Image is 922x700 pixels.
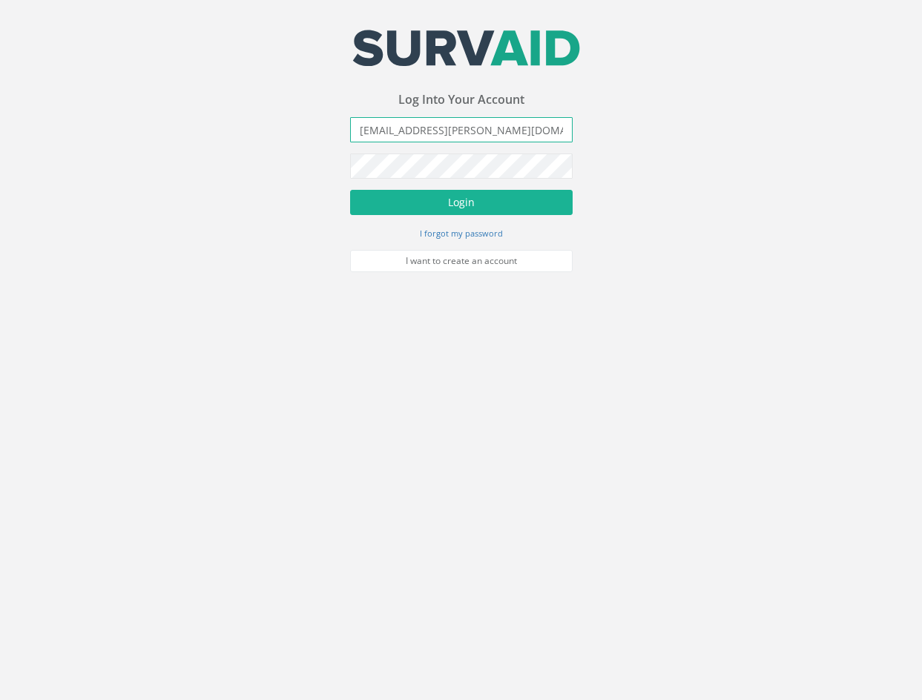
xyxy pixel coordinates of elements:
[420,226,503,240] a: I forgot my password
[350,117,573,142] input: Email
[350,250,573,272] a: I want to create an account
[350,190,573,215] button: Login
[350,93,573,107] h3: Log Into Your Account
[420,228,503,239] small: I forgot my password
